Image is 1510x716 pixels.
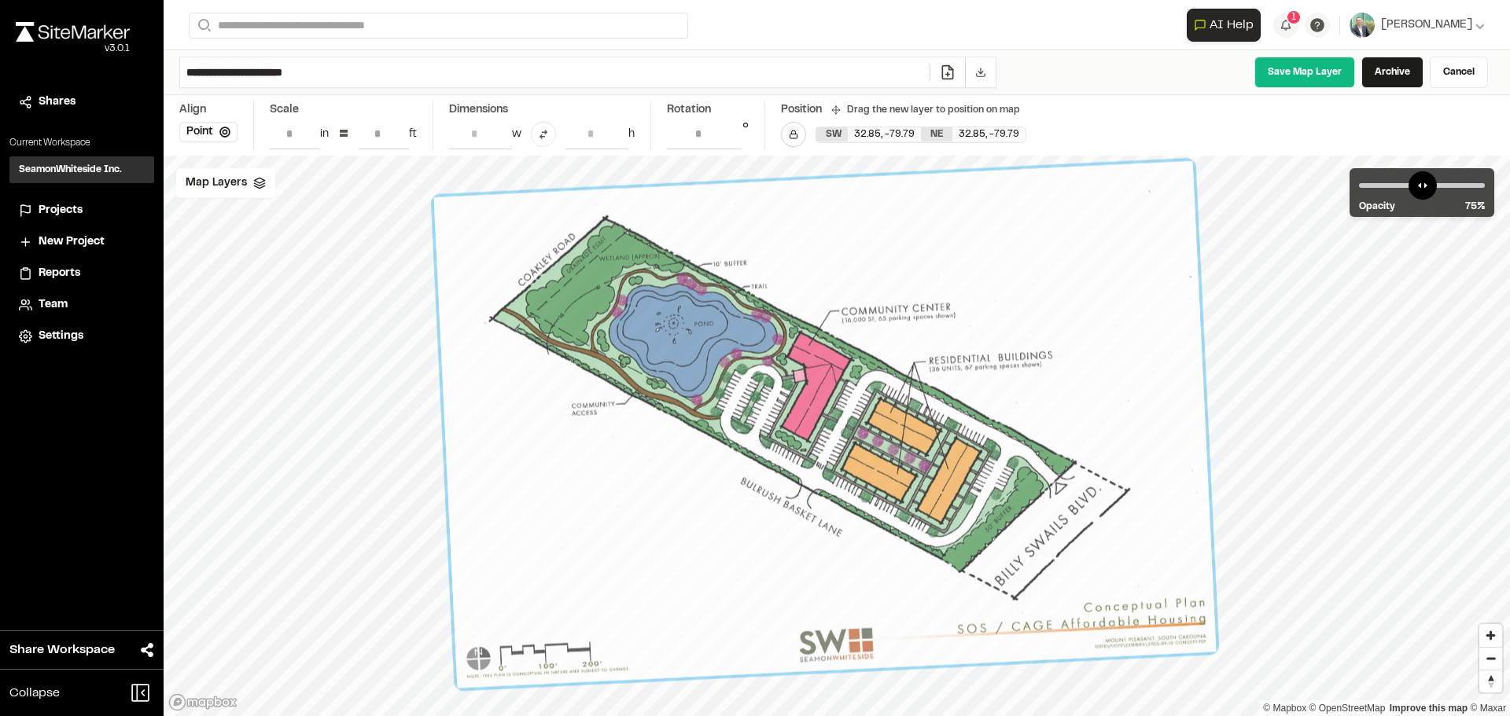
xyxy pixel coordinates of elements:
button: Download File [965,57,996,87]
a: Archive [1361,57,1423,88]
a: Save Map Layer [1254,57,1355,88]
p: Current Workspace [9,136,154,150]
span: AI Help [1210,16,1254,35]
span: Shares [39,94,75,111]
a: Mapbox [1263,703,1306,714]
canvas: Map [164,156,1510,716]
a: Reports [19,265,145,282]
div: Open AI Assistant [1187,9,1267,42]
button: Lock Map Layer Position [781,122,806,147]
button: Zoom in [1479,624,1502,647]
a: Cancel [1430,57,1488,88]
button: Search [189,13,217,39]
span: 1 [1291,10,1296,24]
span: [PERSON_NAME] [1381,17,1472,34]
div: NE [921,127,952,141]
a: Settings [19,328,145,345]
div: in [320,126,329,143]
span: Reset bearing to north [1479,670,1502,692]
a: Maxar [1470,703,1506,714]
span: Zoom out [1479,648,1502,670]
span: Reports [39,265,80,282]
div: w [512,126,521,143]
span: 75 % [1465,200,1485,214]
a: OpenStreetMap [1309,703,1386,714]
span: Share Workspace [9,641,115,659]
div: Dimensions [449,101,635,119]
a: Projects [19,202,145,219]
button: 1 [1273,13,1298,38]
span: Map Layers [186,174,247,192]
span: Projects [39,202,83,219]
div: h [628,126,635,143]
img: rebrand.png [16,22,130,42]
div: Align [179,101,238,119]
div: Oh geez...please don't... [16,42,130,56]
span: Opacity [1359,200,1395,214]
a: Shares [19,94,145,111]
div: ft [409,126,417,143]
div: Scale [270,101,299,119]
span: Collapse [9,684,60,703]
div: = [338,122,349,147]
div: ° [742,119,749,149]
button: [PERSON_NAME] [1350,13,1485,38]
div: Drag the new layer to position on map [831,103,1020,117]
button: Open AI Assistant [1187,9,1261,42]
button: Zoom out [1479,647,1502,670]
div: SW [816,127,848,141]
div: 32.85 , -79.79 [952,127,1026,141]
a: Map feedback [1390,703,1468,714]
button: Point [179,122,238,142]
img: User [1350,13,1375,38]
div: SW 32.85128745779501, -79.79486836572376 | NE 32.85429932907451, -79.78932748676098 [816,127,1026,142]
span: New Project [39,233,105,251]
span: Team [39,296,68,314]
button: Reset bearing to north [1479,670,1502,692]
a: New Project [19,233,145,251]
div: Position [781,101,822,119]
a: Mapbox logo [168,693,238,711]
span: Settings [39,328,83,345]
div: 32.85 , -79.79 [848,127,921,141]
a: Add/Change File [930,64,965,80]
h3: SeamonWhiteside Inc. [19,163,122,177]
div: Rotation [667,101,749,119]
a: Team [19,296,145,314]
